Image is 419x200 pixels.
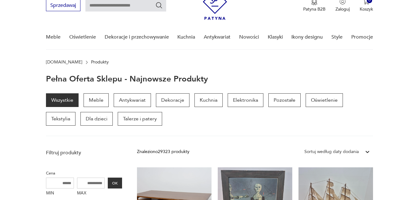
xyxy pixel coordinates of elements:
a: Kuchnia [194,93,223,107]
button: OK [108,178,122,188]
p: Zaloguj [335,6,350,12]
h1: Pełna oferta sklepu - najnowsze produkty [46,75,208,83]
a: Dla dzieci [80,112,113,126]
p: Filtruj produkty [46,149,122,156]
a: Oświetlenie [69,25,96,49]
a: Sprzedawaj [46,4,80,8]
a: Wszystkie [46,93,79,107]
a: Kuchnia [177,25,195,49]
a: [DOMAIN_NAME] [46,60,82,65]
button: Szukaj [155,2,163,9]
a: Antykwariat [204,25,230,49]
p: Koszyk [360,6,373,12]
a: Elektronika [228,93,263,107]
label: MAX [77,188,105,198]
div: Sortuj według daty dodania [304,148,359,155]
p: Produkty [91,60,109,65]
a: Antykwariat [114,93,151,107]
p: Cena [46,170,122,177]
a: Pozostałe [268,93,301,107]
div: Znaleziono 29323 produkty [137,148,189,155]
a: Dekoracje [156,93,189,107]
a: Oświetlenie [306,93,343,107]
a: Klasyki [268,25,283,49]
a: Meble [46,25,61,49]
a: Tekstylia [46,112,75,126]
a: Talerze i patery [118,112,162,126]
a: Promocje [351,25,373,49]
a: Style [331,25,343,49]
p: Patyna B2B [303,6,326,12]
a: Meble [84,93,109,107]
a: Ikony designu [291,25,323,49]
a: Nowości [239,25,259,49]
label: MIN [46,188,74,198]
a: Dekoracje i przechowywanie [105,25,169,49]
